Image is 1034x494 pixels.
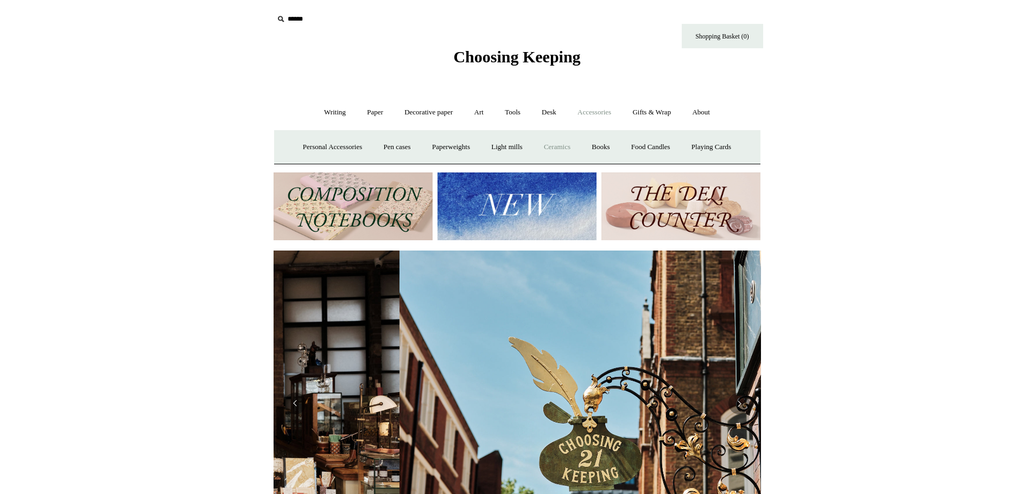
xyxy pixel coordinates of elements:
[293,133,372,162] a: Personal Accessories
[534,133,580,162] a: Ceramics
[373,133,420,162] a: Pen cases
[453,48,580,66] span: Choosing Keeping
[532,98,566,127] a: Desk
[682,98,720,127] a: About
[274,172,433,240] img: 202302 Composition ledgers.jpg__PID:69722ee6-fa44-49dd-a067-31375e5d54ec
[453,56,580,64] a: Choosing Keeping
[437,172,597,240] img: New.jpg__PID:f73bdf93-380a-4a35-bcfe-7823039498e1
[314,98,356,127] a: Writing
[682,133,741,162] a: Playing Cards
[481,133,532,162] a: Light mills
[465,98,493,127] a: Art
[422,133,480,162] a: Paperweights
[623,98,681,127] a: Gifts & Wrap
[601,172,760,240] img: The Deli Counter
[568,98,621,127] a: Accessories
[621,133,680,162] a: Food Candles
[284,393,306,414] button: Previous
[728,393,750,414] button: Next
[495,98,530,127] a: Tools
[395,98,462,127] a: Decorative paper
[357,98,393,127] a: Paper
[682,24,763,48] a: Shopping Basket (0)
[582,133,619,162] a: Books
